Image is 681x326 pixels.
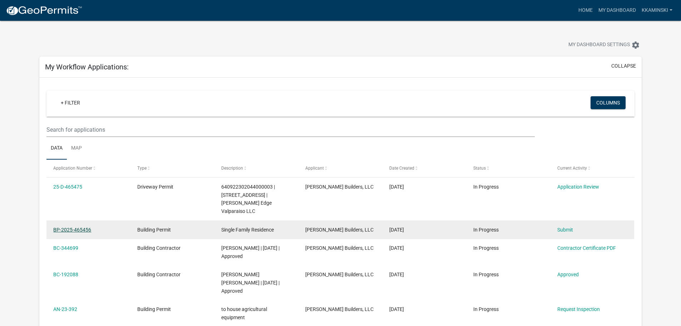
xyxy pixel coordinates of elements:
[221,184,275,214] span: 640922302044000003 | 157 Cottage Loop | Woods Edge Valparaiso LLC
[563,38,646,52] button: My Dashboard Settingssettings
[137,227,171,233] span: Building Permit
[46,122,534,137] input: Search for applications
[473,166,486,171] span: Status
[596,4,639,17] a: My Dashboard
[305,227,374,233] span: Coolman Builders, LLC
[383,160,467,177] datatable-header-cell: Date Created
[221,166,243,171] span: Description
[473,184,499,190] span: In Progress
[557,272,579,277] a: Approved
[45,63,129,71] h5: My Workflow Applications:
[53,227,91,233] a: BP-2025-465456
[305,245,374,251] span: Coolman Builders, LLC
[305,166,324,171] span: Applicant
[53,166,92,171] span: Application Number
[137,272,181,277] span: Building Contractor
[591,96,626,109] button: Columns
[221,306,267,320] span: to house agricultural equipment
[305,306,374,312] span: Coolman Builders, LLC
[639,4,675,17] a: kkaminski
[389,245,404,251] span: 12/06/2024
[389,166,414,171] span: Date Created
[389,306,404,312] span: 04/10/2023
[53,184,82,190] a: 25-D-465475
[557,245,616,251] a: Contractor Certificate PDF
[611,62,636,70] button: collapse
[221,272,280,294] span: Coolman Kaminski | 01/01/2024 | Approved
[473,306,499,312] span: In Progress
[389,184,404,190] span: 08/18/2025
[130,160,214,177] datatable-header-cell: Type
[389,272,404,277] span: 11/14/2023
[46,160,130,177] datatable-header-cell: Application Number
[557,306,600,312] a: Request Inspection
[466,160,550,177] datatable-header-cell: Status
[221,227,274,233] span: Single Family Residence
[221,245,280,259] span: Tina Daugherty | 01/01/2025 | Approved
[557,184,599,190] a: Application Review
[557,166,587,171] span: Current Activity
[550,160,634,177] datatable-header-cell: Current Activity
[67,137,86,160] a: Map
[473,227,499,233] span: In Progress
[557,227,573,233] a: Submit
[55,96,86,109] a: + Filter
[214,160,298,177] datatable-header-cell: Description
[137,166,147,171] span: Type
[473,245,499,251] span: In Progress
[389,227,404,233] span: 08/18/2025
[53,272,78,277] a: BC-192088
[473,272,499,277] span: In Progress
[305,184,374,190] span: Coolman Builders, LLC
[568,41,630,49] span: My Dashboard Settings
[46,137,67,160] a: Data
[137,245,181,251] span: Building Contractor
[137,306,171,312] span: Building Permit
[631,41,640,49] i: settings
[53,306,77,312] a: AN-23-392
[137,184,173,190] span: Driveway Permit
[298,160,383,177] datatable-header-cell: Applicant
[576,4,596,17] a: Home
[53,245,78,251] a: BC-344699
[305,272,374,277] span: Coolman Builders, LLC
